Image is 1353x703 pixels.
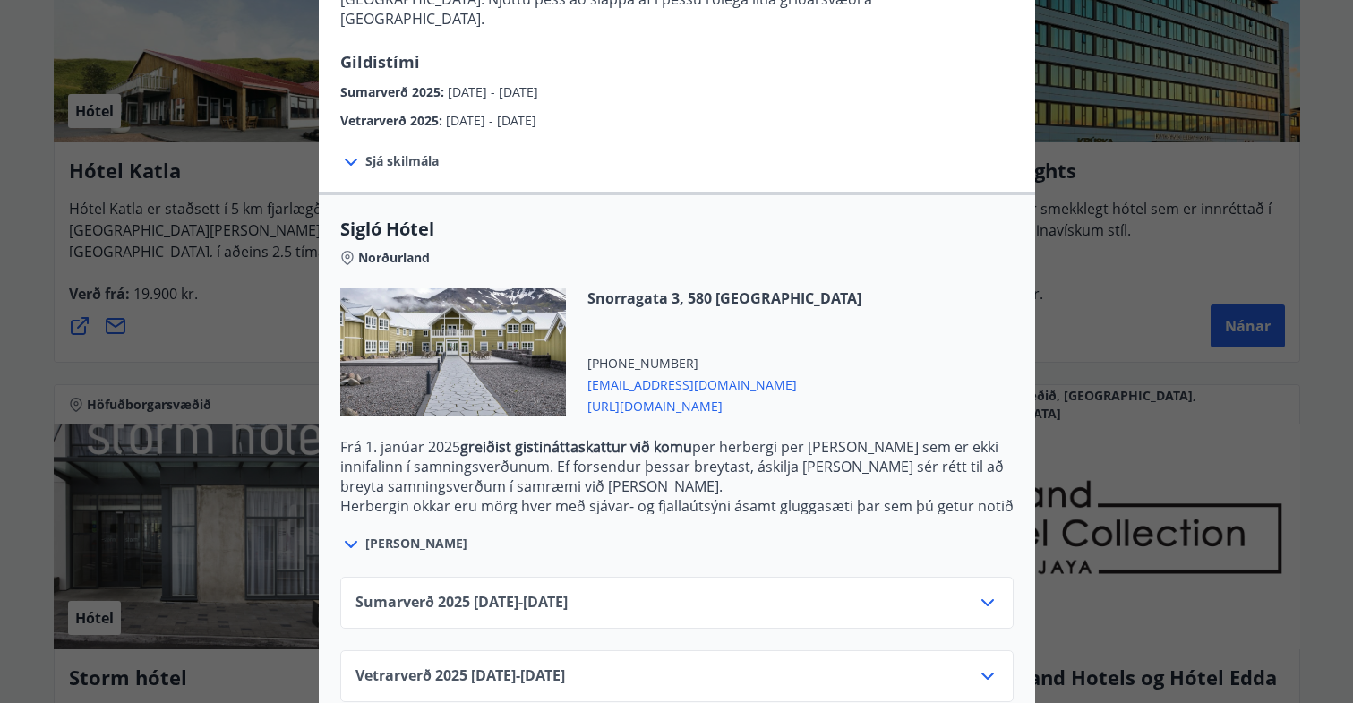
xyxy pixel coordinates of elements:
span: Vetrarverð 2025 : [340,112,446,129]
span: Snorragata 3, 580 [GEOGRAPHIC_DATA] [587,288,861,308]
span: Gildistími [340,51,420,73]
span: [EMAIL_ADDRESS][DOMAIN_NAME] [587,373,861,394]
span: [DATE] - [DATE] [448,83,538,100]
span: [URL][DOMAIN_NAME] [587,394,861,416]
span: [DATE] - [DATE] [446,112,536,129]
span: [PHONE_NUMBER] [587,355,861,373]
span: Norðurland [358,249,430,267]
span: Sigló Hótel [340,217,1014,242]
span: Sumarverð 2025 : [340,83,448,100]
span: Sjá skilmála [365,152,439,170]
